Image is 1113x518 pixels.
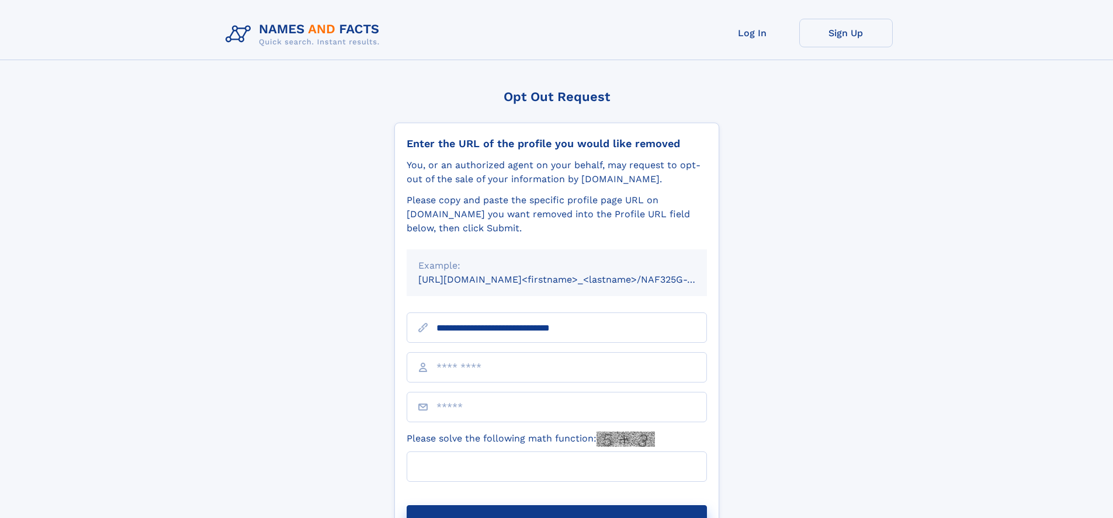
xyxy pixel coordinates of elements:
label: Please solve the following math function: [407,432,655,447]
a: Sign Up [799,19,893,47]
div: You, or an authorized agent on your behalf, may request to opt-out of the sale of your informatio... [407,158,707,186]
div: Example: [418,259,695,273]
div: Opt Out Request [394,89,719,104]
small: [URL][DOMAIN_NAME]<firstname>_<lastname>/NAF325G-xxxxxxxx [418,274,729,285]
div: Please copy and paste the specific profile page URL on [DOMAIN_NAME] you want removed into the Pr... [407,193,707,235]
img: Logo Names and Facts [221,19,389,50]
a: Log In [706,19,799,47]
div: Enter the URL of the profile you would like removed [407,137,707,150]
